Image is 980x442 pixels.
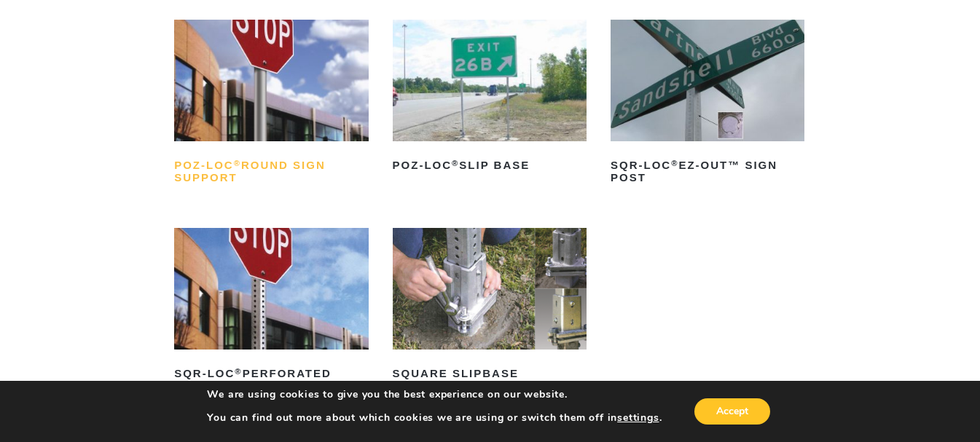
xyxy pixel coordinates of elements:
[393,20,587,177] a: POZ-LOC®Slip Base
[207,411,662,425] p: You can find out more about which cookies we are using or switch them off in .
[393,154,587,178] h2: POZ-LOC Slip Base
[671,159,678,167] sup: ®
[174,363,368,398] h2: SQR-LOC Perforated Traffic Sign Post
[235,367,242,376] sup: ®
[694,398,770,425] button: Accept
[234,159,241,167] sup: ®
[174,154,368,189] h2: POZ-LOC Round Sign Support
[207,388,662,401] p: We are using cookies to give you the best experience on our website.
[611,154,804,189] h2: SQR-LOC EZ-Out™ Sign Post
[174,20,368,189] a: POZ-LOC®Round Sign Support
[174,228,368,398] a: SQR-LOC®Perforated Traffic Sign Post
[393,228,587,398] a: Square Slipbase Breakaway System
[452,159,459,167] sup: ®
[617,411,659,425] button: settings
[611,20,804,189] a: SQR-LOC®EZ-Out™ Sign Post
[393,363,587,398] h2: Square Slipbase Breakaway System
